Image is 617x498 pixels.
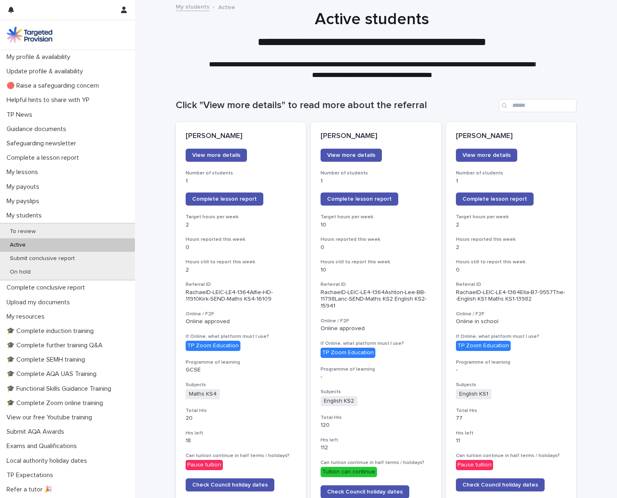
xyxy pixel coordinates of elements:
[186,367,296,373] p: GCSE
[456,382,567,388] h3: Subjects
[186,333,296,340] h3: If Online, what platform must I use?
[456,214,567,220] h3: Target hours per week
[186,244,296,251] p: 0
[321,149,382,162] a: View more details
[186,214,296,220] h3: Target hours per week
[321,267,431,274] p: 10
[456,236,567,243] h3: Hours reported this week
[192,196,257,202] span: Complete lesson report
[321,132,431,141] p: [PERSON_NAME]
[3,342,109,349] p: 🎓 Complete further training Q&A
[456,170,567,177] h3: Number of students
[186,453,296,459] h3: Can tuition continue in half terms / holidays?
[3,299,76,306] p: Upload my documents
[321,192,398,206] a: Complete lesson report
[186,382,296,388] h3: Subjects
[456,341,511,351] div: TP Zoom Education
[456,192,534,206] a: Complete lesson report
[172,9,572,29] h1: Active students
[321,281,431,288] h3: Referral ID
[192,482,268,488] span: Check Council holiday dates
[3,96,96,104] p: Helpful hints to share with YP
[186,318,296,325] p: Online approved
[3,486,59,493] p: Refer a tutor 🎉
[186,170,296,177] h3: Number of students
[499,99,577,112] input: Search
[186,407,296,414] h3: Total Hrs
[321,437,431,444] h3: Hrs left
[3,284,92,292] p: Complete conclusive report
[456,289,567,303] p: RachaelD-LEIC-LE4-1364Ella-B7-9557The--English KS1 Maths KS1-13982
[456,244,567,251] p: 2
[176,2,209,11] a: My students
[3,140,83,147] p: Safeguarding newsletter
[456,407,567,414] h3: Total Hrs
[3,183,46,191] p: My payouts
[462,196,527,202] span: Complete lesson report
[7,27,52,43] img: M5nRWzHhSzIhMunXDL62
[462,152,511,158] span: View more details
[186,478,274,491] a: Check Council holiday dates
[456,460,493,470] div: Pause tuition
[462,482,538,488] span: Check Council holiday dates
[3,197,46,205] p: My payslips
[186,222,296,229] p: 2
[321,396,357,406] span: English KS2
[3,385,118,393] p: 🎓 Functional Skills Guidance Training
[456,415,567,422] p: 77
[321,373,431,380] p: -
[3,428,71,436] p: Submit AQA Awards
[3,168,45,176] p: My lessons
[321,289,431,310] p: RachaelD-LEIC-LE4-1364Ashton-Lee-BB-11798Lanc-SEND-Maths KS2 English KS2-15941
[3,212,48,220] p: My students
[186,389,220,399] span: Maths KS4
[456,178,567,185] p: 1
[327,196,392,202] span: Complete lesson report
[186,132,296,141] p: [PERSON_NAME]
[186,267,296,274] p: 2
[3,125,73,133] p: Guidance documents
[186,430,296,437] h3: Hrs left
[3,327,100,335] p: 🎓 Complete induction training
[3,313,51,321] p: My resources
[456,389,491,399] span: English KS1
[321,259,431,265] h3: Hours still to report this week
[3,154,85,162] p: Complete a lesson report
[186,289,296,303] p: RachaelD-LEIC-LE4-1364Alfie-HD-11910Kirk-SEND-Maths KS4-16109
[3,399,110,407] p: 🎓 Complete Zoom online training
[321,178,431,185] p: 1
[321,222,431,229] p: 10
[186,341,240,351] div: TP Zoom Education
[186,359,296,366] h3: Programme of learning
[321,318,431,324] h3: Online / F2F
[456,318,567,325] p: Online in school
[321,389,431,395] h3: Subjects
[321,236,431,243] h3: Hours reported this week
[456,259,567,265] h3: Hours still to report this week
[186,149,247,162] a: View more details
[456,367,567,373] p: -
[321,467,377,477] div: Tuition can continue
[321,348,375,358] div: TP Zoom Education
[321,444,431,451] p: 112
[456,478,545,491] a: Check Council holiday dates
[3,242,32,249] p: Active
[186,178,296,185] p: 1
[456,359,567,366] h3: Programme of learning
[3,442,83,450] p: Exams and Qualifications
[3,111,39,119] p: TP News
[321,214,431,220] h3: Target hours per week
[321,460,431,466] h3: Can tuition continue in half terms / holidays?
[456,132,567,141] p: [PERSON_NAME]
[321,244,431,251] p: 0
[321,366,431,373] h3: Programme of learning
[186,236,296,243] h3: Hours reported this week
[456,453,567,459] h3: Can tuition continue in half terms / holidays?
[218,2,235,11] p: Active
[456,281,567,288] h3: Referral ID
[3,53,77,61] p: My profile & availability
[3,356,92,364] p: 🎓 Complete SEMH training
[321,170,431,177] h3: Number of students
[3,471,60,479] p: TP Expectations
